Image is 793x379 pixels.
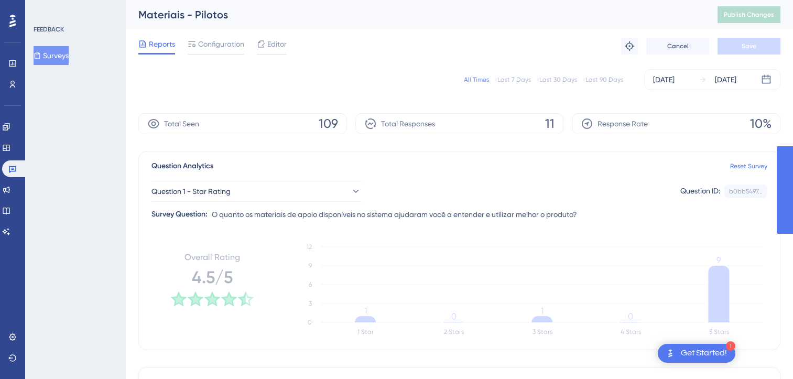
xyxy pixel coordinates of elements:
[667,42,689,50] span: Cancel
[724,10,774,19] span: Publish Changes
[729,187,763,196] div: b0bb5497...
[541,306,544,316] tspan: 1
[750,115,772,132] span: 10%
[621,328,641,335] text: 4 Stars
[539,75,577,84] div: Last 30 Days
[464,75,489,84] div: All Times
[718,38,780,55] button: Save
[151,181,361,202] button: Question 1 - Star Rating
[730,162,767,170] a: Reset Survey
[716,255,721,265] tspan: 9
[680,185,720,198] div: Question ID:
[444,328,464,335] text: 2 Stars
[646,38,709,55] button: Cancel
[451,311,457,321] tspan: 0
[164,117,199,130] span: Total Seen
[307,243,312,251] tspan: 12
[715,73,736,86] div: [DATE]
[184,251,240,264] span: Overall Rating
[151,208,208,221] div: Survey Question:
[309,281,312,288] tspan: 6
[628,311,633,321] tspan: 0
[267,38,287,50] span: Editor
[212,208,577,221] span: O quanto os materiais de apoio disponíveis no sistema ajudaram você a entender e utilizar melhor ...
[34,46,69,65] button: Surveys
[664,347,677,360] img: launcher-image-alternative-text
[138,7,691,22] div: Materiais - Pilotos
[308,319,312,326] tspan: 0
[151,160,213,172] span: Question Analytics
[151,185,231,198] span: Question 1 - Star Rating
[681,348,727,359] div: Get Started!
[319,115,338,132] span: 109
[598,117,648,130] span: Response Rate
[309,262,312,269] tspan: 9
[653,73,675,86] div: [DATE]
[658,344,735,363] div: Open Get Started! checklist, remaining modules: 1
[309,300,312,307] tspan: 3
[718,6,780,23] button: Publish Changes
[726,341,735,351] div: 1
[533,328,552,335] text: 3 Stars
[497,75,531,84] div: Last 7 Days
[749,338,780,369] iframe: UserGuiding AI Assistant Launcher
[149,38,175,50] span: Reports
[364,306,367,316] tspan: 1
[34,25,64,34] div: FEEDBACK
[381,117,435,130] span: Total Responses
[192,266,233,289] span: 4.5/5
[545,115,555,132] span: 11
[357,328,374,335] text: 1 Star
[198,38,244,50] span: Configuration
[585,75,623,84] div: Last 90 Days
[742,42,756,50] span: Save
[709,328,729,335] text: 5 Stars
